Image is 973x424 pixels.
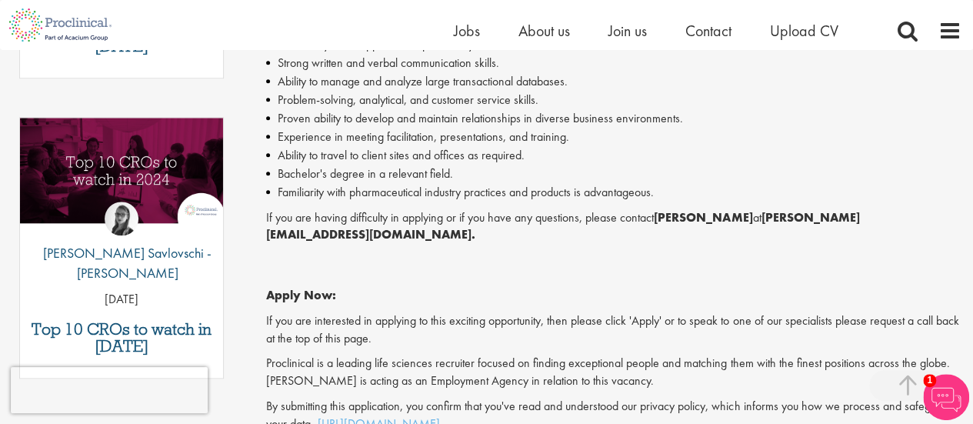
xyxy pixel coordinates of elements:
li: Strong written and verbal communication skills. [266,54,961,72]
li: Experience in meeting facilitation, presentations, and training. [266,128,961,146]
li: Ability to manage and analyze large transactional databases. [266,72,961,91]
a: Jobs [454,21,480,41]
p: If you are having difficulty in applying or if you have any questions, please contact at [266,209,961,245]
strong: [PERSON_NAME][EMAIL_ADDRESS][DOMAIN_NAME]. [266,209,859,243]
strong: [PERSON_NAME] [654,209,752,225]
a: About us [518,21,570,41]
strong: Apply Now: [266,287,336,303]
img: Theodora Savlovschi - Wicks [105,202,138,235]
li: Ability to travel to client sites and offices as required. [266,146,961,165]
img: Top 10 CROs to watch in 2024 [20,118,223,223]
a: Join us [608,21,647,41]
li: Familiarity with pharmaceutical industry practices and products is advantageous. [266,183,961,202]
p: [PERSON_NAME] Savlovschi - [PERSON_NAME] [20,243,223,282]
a: Contact [685,21,731,41]
a: Top 10 CROs to watch in [DATE] [28,321,215,355]
li: Bachelor's degree in a relevant field. [266,165,961,183]
p: If you are interested in applying to this exciting opportunity, then please click 'Apply' or to s... [266,312,961,348]
span: 1 [923,374,936,387]
li: Proven ability to develop and maintain relationships in diverse business environments. [266,109,961,128]
a: Link to a post [20,118,223,254]
iframe: reCAPTCHA [11,367,208,413]
li: Problem-solving, analytical, and customer service skills. [266,91,961,109]
p: Proclinical is a leading life sciences recruiter focused on finding exceptional people and matchi... [266,355,961,390]
p: [DATE] [20,291,223,309]
img: Chatbot [923,374,969,420]
a: Theodora Savlovschi - Wicks [PERSON_NAME] Savlovschi - [PERSON_NAME] [20,202,223,290]
a: Upload CV [770,21,838,41]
